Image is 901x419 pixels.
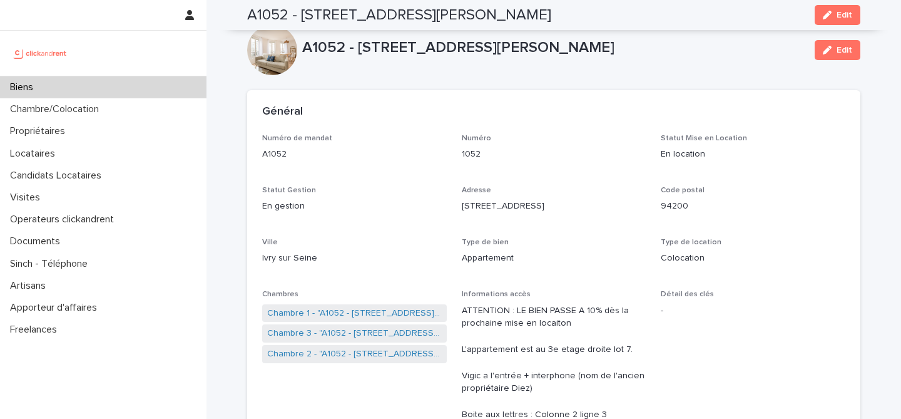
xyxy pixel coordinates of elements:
[5,192,50,204] p: Visites
[247,6,551,24] h2: A1052 - [STREET_ADDRESS][PERSON_NAME]
[661,187,705,194] span: Code postal
[462,239,509,246] span: Type de bien
[262,291,298,298] span: Chambres
[462,148,646,161] p: 1052
[262,105,303,119] h2: Général
[661,239,721,246] span: Type de location
[5,258,98,270] p: Sinch - Téléphone
[262,239,278,246] span: Ville
[837,46,852,54] span: Edit
[462,291,531,298] span: Informations accès
[267,307,442,320] a: Chambre 1 - "A1052 - [STREET_ADDRESS][PERSON_NAME]"
[262,252,447,265] p: Ivry sur Seine
[5,81,43,93] p: Biens
[262,135,332,142] span: Numéro de mandat
[661,135,747,142] span: Statut Mise en Location
[462,200,646,213] p: [STREET_ADDRESS]
[267,327,442,340] a: Chambre 3 - "A1052 - [STREET_ADDRESS][PERSON_NAME]"
[5,103,109,115] p: Chambre/Colocation
[5,148,65,160] p: Locataires
[661,252,845,265] p: Colocation
[5,125,75,137] p: Propriétaires
[462,187,491,194] span: Adresse
[5,280,56,292] p: Artisans
[262,187,316,194] span: Statut Gestion
[5,235,70,247] p: Documents
[10,41,71,66] img: UCB0brd3T0yccxBKYDjQ
[661,148,845,161] p: En location
[661,291,714,298] span: Détail des clés
[5,170,111,182] p: Candidats Locataires
[815,5,860,25] button: Edit
[462,252,646,265] p: Appartement
[462,135,491,142] span: Numéro
[5,324,67,336] p: Freelances
[5,302,107,314] p: Apporteur d'affaires
[837,11,852,19] span: Edit
[661,304,845,318] p: -
[262,200,447,213] p: En gestion
[661,200,845,213] p: 94200
[262,148,447,161] p: A1052
[815,40,860,60] button: Edit
[267,348,442,361] a: Chambre 2 - "A1052 - [STREET_ADDRESS][PERSON_NAME]"
[302,39,805,57] p: A1052 - [STREET_ADDRESS][PERSON_NAME]
[5,214,124,225] p: Operateurs clickandrent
